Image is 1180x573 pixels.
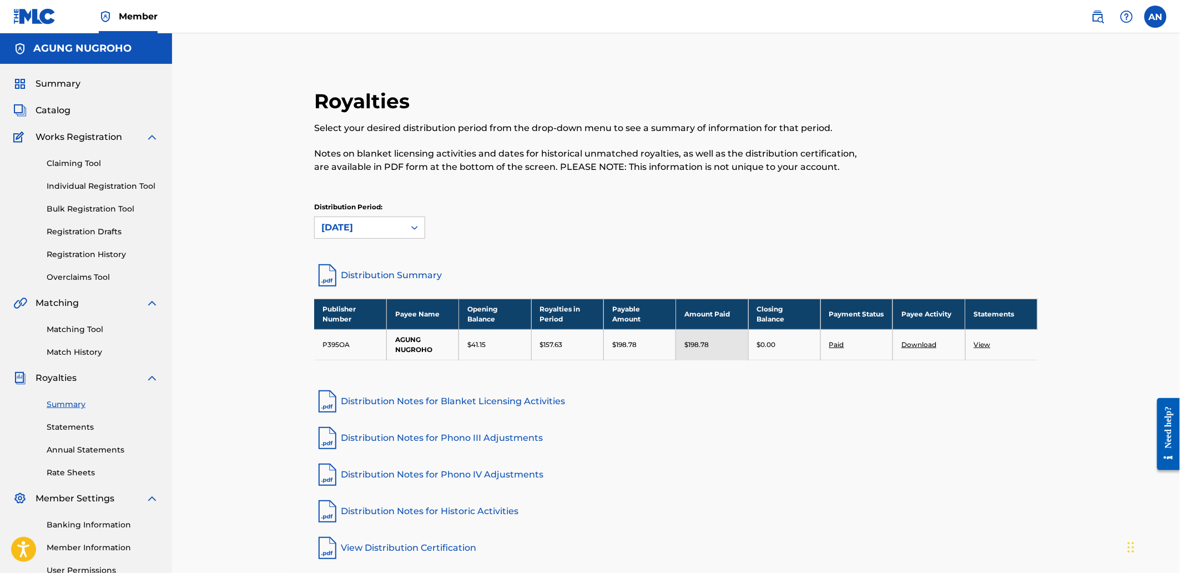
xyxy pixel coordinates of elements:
a: Distribution Notes for Blanket Licensing Activities [314,388,1038,415]
p: Distribution Period: [314,202,425,212]
img: Top Rightsholder [99,10,112,23]
img: MLC Logo [13,8,56,24]
span: Member [119,10,158,23]
p: $198.78 [612,340,637,350]
div: [DATE] [321,221,398,234]
img: distribution-summary-pdf [314,262,341,289]
a: Member Information [47,542,159,554]
a: Registration Drafts [47,226,159,238]
th: Payable Amount [603,299,675,329]
a: Individual Registration Tool [47,180,159,192]
img: Catalog [13,104,27,117]
a: Rate Sheets [47,467,159,479]
img: Accounts [13,42,27,56]
img: Works Registration [13,130,28,144]
a: Distribution Notes for Historic Activities [314,498,1038,525]
th: Royalties in Period [531,299,603,329]
img: expand [145,371,159,385]
img: Matching [13,296,27,310]
a: Bulk Registration Tool [47,203,159,215]
a: SummarySummary [13,77,80,91]
img: expand [145,130,159,144]
span: Catalog [36,104,70,117]
img: pdf [314,535,341,561]
a: Matching Tool [47,324,159,335]
a: Download [901,340,936,349]
a: Distribution Notes for Phono IV Adjustments [314,461,1038,488]
span: Matching [36,296,79,310]
th: Payment Status [820,299,892,329]
td: AGUNG NUGROHO [386,329,458,360]
p: $198.78 [684,340,709,350]
img: pdf [314,388,341,415]
p: $157.63 [540,340,563,350]
th: Amount Paid [676,299,748,329]
p: $41.15 [467,340,486,350]
img: search [1091,10,1105,23]
span: Member Settings [36,492,114,505]
img: help [1120,10,1133,23]
a: Banking Information [47,519,159,531]
img: pdf [314,498,341,525]
p: Notes on blanket licensing activities and dates for historical unmatched royalties, as well as th... [314,147,871,174]
a: Statements [47,421,159,433]
a: Annual Statements [47,444,159,456]
a: Claiming Tool [47,158,159,169]
th: Statements [965,299,1037,329]
p: $0.00 [757,340,776,350]
a: View Distribution Certification [314,535,1038,561]
img: pdf [314,425,341,451]
p: Select your desired distribution period from the drop-down menu to see a summary of information f... [314,122,871,135]
a: View [974,340,991,349]
a: Overclaims Tool [47,272,159,283]
iframe: Chat Widget [1124,520,1180,573]
th: Publisher Number [314,299,386,329]
a: Registration History [47,249,159,260]
img: pdf [314,461,341,488]
a: Paid [829,340,844,349]
img: expand [145,492,159,505]
a: Public Search [1087,6,1109,28]
img: expand [145,296,159,310]
img: Member Settings [13,492,27,505]
div: User Menu [1144,6,1167,28]
a: Distribution Summary [314,262,1038,289]
a: Summary [47,399,159,410]
th: Closing Balance [748,299,820,329]
span: Summary [36,77,80,91]
span: Works Registration [36,130,122,144]
a: CatalogCatalog [13,104,70,117]
th: Payee Name [386,299,458,329]
div: Help [1116,6,1138,28]
a: Distribution Notes for Phono III Adjustments [314,425,1038,451]
img: Summary [13,77,27,91]
a: Match History [47,346,159,358]
th: Payee Activity [893,299,965,329]
span: Royalties [36,371,77,385]
div: Drag [1128,531,1134,564]
h5: AGUNG NUGROHO [33,42,132,55]
th: Opening Balance [459,299,531,329]
td: P395OA [314,329,386,360]
iframe: Resource Center [1149,394,1180,474]
h2: Royalties [314,89,415,114]
img: Royalties [13,371,27,385]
